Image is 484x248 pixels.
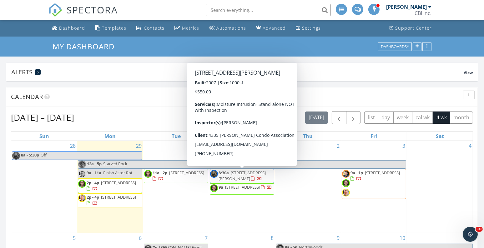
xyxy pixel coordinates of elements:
span: Calendar [11,92,43,101]
a: Go to October 6, 2025 [138,233,143,243]
a: 11a - 2p [STREET_ADDRESS] [153,170,204,181]
td: Go to October 2, 2025 [275,141,341,233]
input: Search everything... [206,4,331,16]
a: 11a - 2p [STREET_ADDRESS] [144,169,208,183]
a: Go to October 7, 2025 [204,233,209,243]
a: Go to October 3, 2025 [401,141,407,151]
span: [STREET_ADDRESS] [169,170,204,176]
a: 2p - 4p [STREET_ADDRESS] [78,193,142,207]
iframe: Intercom live chat [463,227,478,242]
a: 8:30a [STREET_ADDRESS][PERSON_NAME] [210,169,274,183]
a: Settings [293,22,323,34]
td: Go to October 1, 2025 [209,141,275,233]
div: Templates [102,25,126,31]
a: 2p - 4p [STREET_ADDRESS] [87,194,136,206]
div: Alerts [11,68,464,76]
a: Tuesday [170,132,182,141]
div: Dashboards [381,44,409,49]
button: cal wk [412,112,433,124]
a: 9a - 1p [STREET_ADDRESS] [350,170,400,181]
a: Templates [93,22,129,34]
span: [STREET_ADDRESS] [101,180,136,186]
a: Advanced [254,22,288,34]
a: Go to October 8, 2025 [270,233,275,243]
span: 5 [37,70,39,74]
a: Go to September 30, 2025 [201,141,209,151]
a: Go to October 1, 2025 [270,141,275,151]
a: Go to October 4, 2025 [467,141,473,151]
button: list [364,112,378,124]
div: Dashboard [59,25,85,31]
span: Starved Rock [103,161,127,166]
img: ses2023.jpg [78,170,86,178]
span: [STREET_ADDRESS] [101,194,136,200]
td: Go to October 4, 2025 [407,141,473,233]
a: Monday [103,132,117,141]
td: Go to September 30, 2025 [143,141,209,233]
a: Go to October 9, 2025 [335,233,341,243]
img: kw_portait1001.jpg [12,152,20,160]
img: screen_shot_20190401_at_5.14.00_am.png [78,161,86,168]
div: Contacts [144,25,164,31]
img: teamandrewdanner2022.jpg [342,170,350,178]
td: Go to September 29, 2025 [77,141,143,233]
a: Friday [369,132,378,141]
button: [DATE] [305,112,328,124]
a: Automations (Advanced) [207,22,249,34]
button: Next [346,111,361,124]
span: View [464,70,473,75]
button: Dashboards [378,42,412,51]
span: 8a - 5:30p [21,152,39,160]
span: 11a - 2p [153,170,167,176]
a: Go to September 28, 2025 [69,141,77,151]
span: 8:30a [219,170,229,176]
span: 9a - 1p [350,170,363,176]
a: Metrics [172,22,202,34]
button: Previous [332,111,346,124]
img: ses2023.jpg [78,194,86,202]
img: The Best Home Inspection Software - Spectora [48,3,62,17]
a: Go to September 29, 2025 [135,141,143,151]
div: Settings [302,25,321,31]
a: Sunday [38,132,50,141]
div: Metrics [182,25,199,31]
span: [STREET_ADDRESS] [365,170,400,176]
a: Go to October 5, 2025 [72,233,77,243]
img: kw_portait1001.jpg [210,170,218,178]
span: [STREET_ADDRESS] [225,184,260,190]
img: screen_shot_20190401_at_5.15.38_am.png [78,180,86,188]
span: 12a - 5p [87,161,102,168]
span: 9a [219,184,223,190]
a: 2p - 4p [STREET_ADDRESS] [78,179,142,193]
img: screen_shot_20190401_at_5.15.38_am.png [210,184,218,192]
button: month [450,112,473,124]
a: Dashboard [50,22,88,34]
div: [PERSON_NAME] [386,4,427,10]
a: 9a [STREET_ADDRESS] [219,184,272,190]
h2: [DATE] – [DATE] [11,111,74,124]
a: SPECTORA [48,8,118,22]
span: 2p - 4p [87,180,99,186]
span: [STREET_ADDRESS][PERSON_NAME] [219,170,266,181]
span: 10 [476,227,483,232]
a: 9a - 1p [STREET_ADDRESS] [342,169,406,199]
div: Advanced [263,25,286,31]
a: 2p - 4p [STREET_ADDRESS] [87,180,136,191]
img: screen_shot_20190401_at_5.15.38_am.png [342,179,350,187]
span: Finish Astor Rpt [103,170,133,176]
a: Wednesday [235,132,249,141]
td: Go to October 3, 2025 [341,141,407,233]
img: screen_shot_20190401_at_5.15.38_am.png [144,170,152,178]
a: Saturday [435,132,445,141]
button: week [393,112,412,124]
a: Thursday [302,132,314,141]
button: 4 wk [433,112,450,124]
button: day [378,112,394,124]
a: 9a [STREET_ADDRESS] [210,183,274,195]
div: CBI Inc. [415,10,431,16]
td: Go to September 28, 2025 [11,141,77,233]
a: Contacts [134,22,167,34]
a: My Dashboard [53,41,120,52]
span: 9a - 11a [87,170,101,176]
img: ses2023.jpg [342,189,350,196]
